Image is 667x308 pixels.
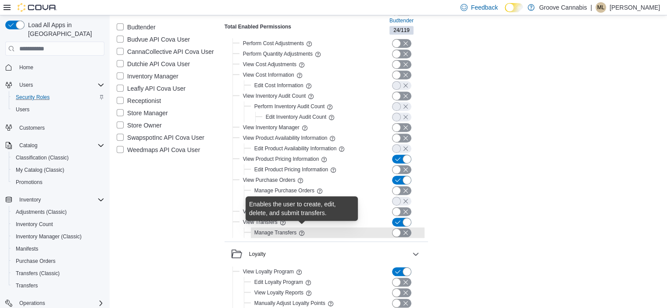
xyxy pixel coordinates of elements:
button: Inventory Manager (Classic) [9,230,108,243]
a: Home [16,62,37,73]
button: View Inventory Manager [243,122,300,133]
span: My Catalog (Classic) [16,166,64,173]
label: Dutchie API Cova User [117,59,190,69]
button: Adjustments (Classic) [9,206,108,218]
button: Inventory [2,194,108,206]
span: Users [12,104,104,115]
button: Security Roles [9,91,108,103]
a: Customers [16,123,48,133]
span: Dark Mode [505,12,505,13]
button: Home [2,61,108,74]
span: Customers [19,124,45,131]
span: Transfers (Classic) [16,270,60,277]
button: View Inventory Audit Count [243,91,306,101]
button: My Catalog (Classic) [9,164,108,176]
span: Inventory Count [16,221,53,228]
span: Promotions [16,179,43,186]
span: Users [16,80,104,90]
span: Security Roles [16,94,50,101]
button: Perform Cost Adjustments [243,38,304,49]
a: Transfers [12,280,41,291]
button: Users [16,80,36,90]
span: ML [597,2,605,13]
span: Budtender [389,17,414,24]
label: Receptionist [117,96,161,106]
span: Manage Transfers [254,229,297,236]
button: View Product Pricing Information [243,154,319,164]
span: Edit Product Pricing Information [254,166,328,173]
button: Purchase Orders [9,255,108,267]
span: Edit Inventory Audit Count [266,113,327,120]
label: Store Manager [117,108,168,118]
span: Inventory Manager (Classic) [12,231,104,242]
button: Edit Inventory Audit Count [266,112,327,122]
span: Adjustments (Classic) [16,209,67,216]
button: Inventory Count [9,218,108,230]
a: Adjustments (Classic) [12,207,70,217]
span: Purchase Orders [16,258,56,265]
span: View Transfers [243,219,278,226]
span: Catalog [16,140,104,151]
span: Purchase Orders [12,256,104,266]
button: View Transfers [243,217,278,227]
p: | [590,2,592,13]
span: Manifests [12,244,104,254]
span: View Cost Adjustments [243,61,296,68]
button: Edit Loyalty Program [254,277,303,287]
a: Security Roles [12,92,53,103]
span: View Quantity Adjustments [243,208,305,215]
button: Transfers [9,280,108,292]
a: Promotions [12,177,46,188]
a: Users [12,104,33,115]
label: CannaCollective API Cova User [117,46,214,57]
span: View Product Availability Information [243,135,328,142]
span: Catalog [19,142,37,149]
button: View Loyalty Reports [254,287,303,298]
button: Promotions [9,176,108,188]
span: Promotions [12,177,104,188]
span: Transfers [12,280,104,291]
a: Inventory Count [12,219,57,230]
span: Manually Adjust Loyalty Points [254,300,325,307]
span: 24 / 119 [393,26,410,34]
span: View Loyalty Reports [254,289,303,296]
span: Edit Cost Information [254,82,303,89]
span: View Product Pricing Information [243,156,319,163]
button: Manage Purchase Orders [254,185,314,196]
button: Perform Inventory Audit Count [254,101,325,112]
label: Leafly API Cova User [117,83,185,94]
span: Inventory [19,196,41,203]
span: Classification (Classic) [12,152,104,163]
span: View Inventory Manager [243,124,300,131]
a: My Catalog (Classic) [12,165,68,175]
span: Feedback [471,3,498,12]
div: Enables the user to create, edit, delete, and submit transfers. [249,200,354,217]
span: View Inventory Audit Count [243,92,306,99]
span: Manifests [16,245,38,252]
span: Inventory Manager (Classic) [16,233,82,240]
span: Adjustments (Classic) [12,207,104,217]
span: Edit Loyalty Program [254,279,303,286]
span: Home [19,64,33,71]
span: Security Roles [12,92,104,103]
button: Transfers (Classic) [9,267,108,280]
span: Classification (Classic) [16,154,69,161]
img: Cova [18,3,57,12]
span: Perform Cost Adjustments [243,40,304,47]
button: View Cost Adjustments [243,59,296,70]
span: View Loyalty Program [243,268,294,275]
span: Customers [16,122,104,133]
label: Inventory Manager [117,71,178,81]
span: Edit Product Availability Information [254,145,337,152]
span: Perform Inventory Audit Count [254,103,325,110]
button: View Quantity Adjustments [243,206,305,217]
button: Customers [2,121,108,134]
button: Budtender [386,15,417,26]
a: Classification (Classic) [12,152,72,163]
span: Inventory Count [12,219,104,230]
button: Edit Product Pricing Information [254,164,328,175]
button: View Product Availability Information [243,133,328,143]
a: Manifests [12,244,42,254]
div: Michael Langburt [596,2,606,13]
span: Perform Quantity Adjustments [243,50,313,57]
